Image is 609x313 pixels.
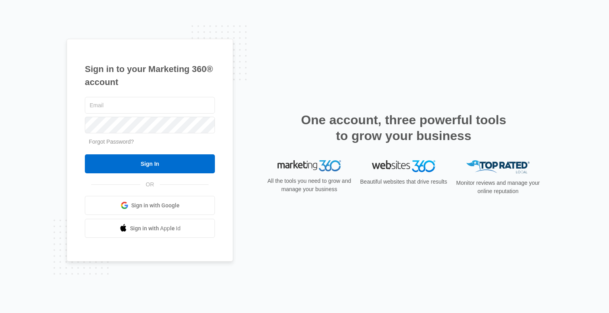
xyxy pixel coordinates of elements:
[131,201,180,210] span: Sign in with Google
[265,177,354,193] p: All the tools you need to grow and manage your business
[85,63,215,89] h1: Sign in to your Marketing 360® account
[85,219,215,238] a: Sign in with Apple Id
[278,160,341,171] img: Marketing 360
[372,160,435,172] img: Websites 360
[454,179,542,195] p: Monitor reviews and manage your online reputation
[85,154,215,173] input: Sign In
[140,180,160,189] span: OR
[299,112,509,144] h2: One account, three powerful tools to grow your business
[85,196,215,215] a: Sign in with Google
[359,178,448,186] p: Beautiful websites that drive results
[130,224,181,233] span: Sign in with Apple Id
[85,97,215,114] input: Email
[466,160,530,173] img: Top Rated Local
[89,138,134,145] a: Forgot Password?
